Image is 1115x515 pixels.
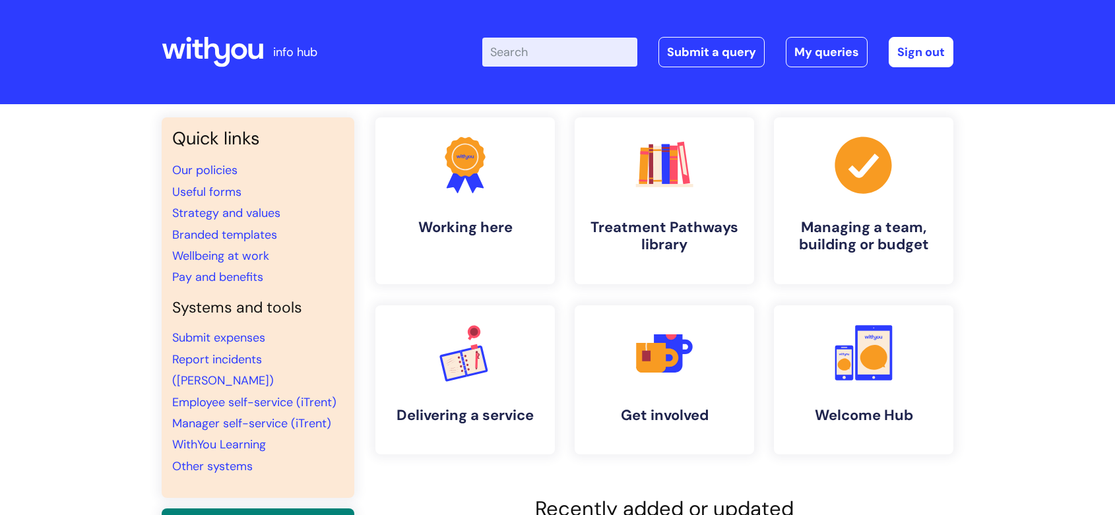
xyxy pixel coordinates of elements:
[273,42,317,63] p: info hub
[172,184,241,200] a: Useful forms
[658,37,765,67] a: Submit a query
[482,38,637,67] input: Search
[585,219,744,254] h4: Treatment Pathways library
[784,407,943,424] h4: Welcome Hub
[172,269,263,285] a: Pay and benefits
[585,407,744,424] h4: Get involved
[172,330,265,346] a: Submit expenses
[172,248,269,264] a: Wellbeing at work
[375,117,555,284] a: Working here
[172,205,280,221] a: Strategy and values
[172,299,344,317] h4: Systems and tools
[172,128,344,149] h3: Quick links
[172,351,274,388] a: Report incidents ([PERSON_NAME])
[784,219,943,254] h4: Managing a team, building or budget
[172,394,336,410] a: Employee self-service (iTrent)
[172,415,331,431] a: Manager self-service (iTrent)
[482,37,953,67] div: | -
[375,305,555,454] a: Delivering a service
[575,305,754,454] a: Get involved
[386,407,544,424] h4: Delivering a service
[172,458,253,474] a: Other systems
[774,305,953,454] a: Welcome Hub
[575,117,754,284] a: Treatment Pathways library
[889,37,953,67] a: Sign out
[172,227,277,243] a: Branded templates
[386,219,544,236] h4: Working here
[172,162,238,178] a: Our policies
[774,117,953,284] a: Managing a team, building or budget
[172,437,266,452] a: WithYou Learning
[786,37,868,67] a: My queries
